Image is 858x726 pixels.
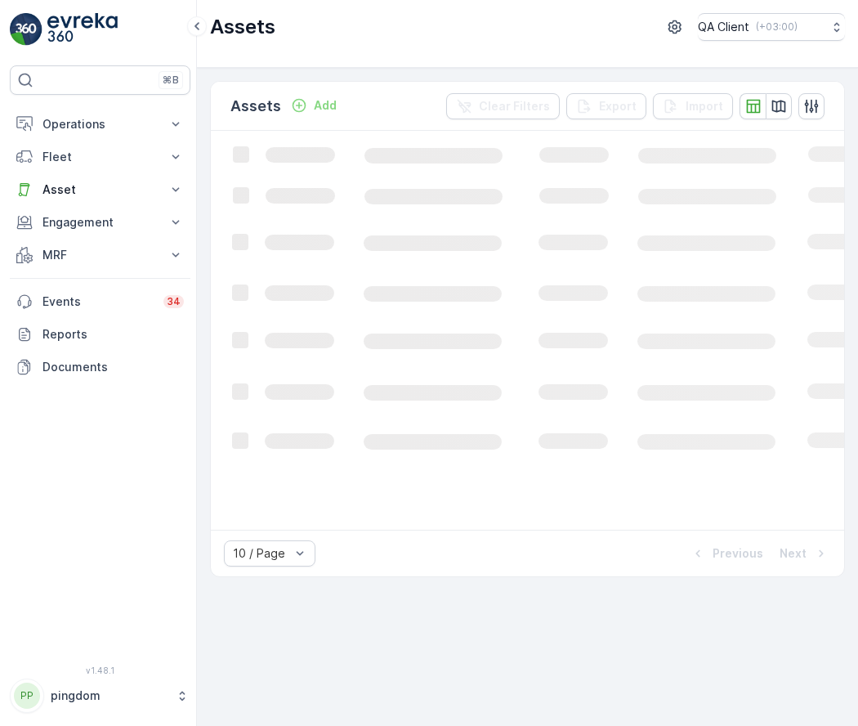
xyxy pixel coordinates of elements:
[42,247,158,263] p: MRF
[479,98,550,114] p: Clear Filters
[47,13,118,46] img: logo_light-DOdMpM7g.png
[14,683,40,709] div: PP
[10,108,190,141] button: Operations
[566,93,646,119] button: Export
[10,318,190,351] a: Reports
[10,173,190,206] button: Asset
[210,14,275,40] p: Assets
[42,359,184,375] p: Documents
[688,544,765,563] button: Previous
[314,97,337,114] p: Add
[10,206,190,239] button: Engagement
[10,239,190,271] button: MRF
[756,20,798,34] p: ( +03:00 )
[780,545,807,562] p: Next
[698,13,845,41] button: QA Client(+03:00)
[10,141,190,173] button: Fleet
[599,98,637,114] p: Export
[163,74,179,87] p: ⌘B
[10,665,190,675] span: v 1.48.1
[167,295,181,308] p: 34
[10,285,190,318] a: Events34
[284,96,343,115] button: Add
[42,214,158,231] p: Engagement
[686,98,723,114] p: Import
[42,181,158,198] p: Asset
[10,679,190,713] button: PPpingdom
[653,93,733,119] button: Import
[713,545,763,562] p: Previous
[778,544,831,563] button: Next
[42,149,158,165] p: Fleet
[51,688,168,704] p: pingdom
[42,294,154,310] p: Events
[698,19,749,35] p: QA Client
[10,351,190,383] a: Documents
[446,93,560,119] button: Clear Filters
[42,116,158,132] p: Operations
[42,326,184,343] p: Reports
[10,13,42,46] img: logo
[230,95,281,118] p: Assets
